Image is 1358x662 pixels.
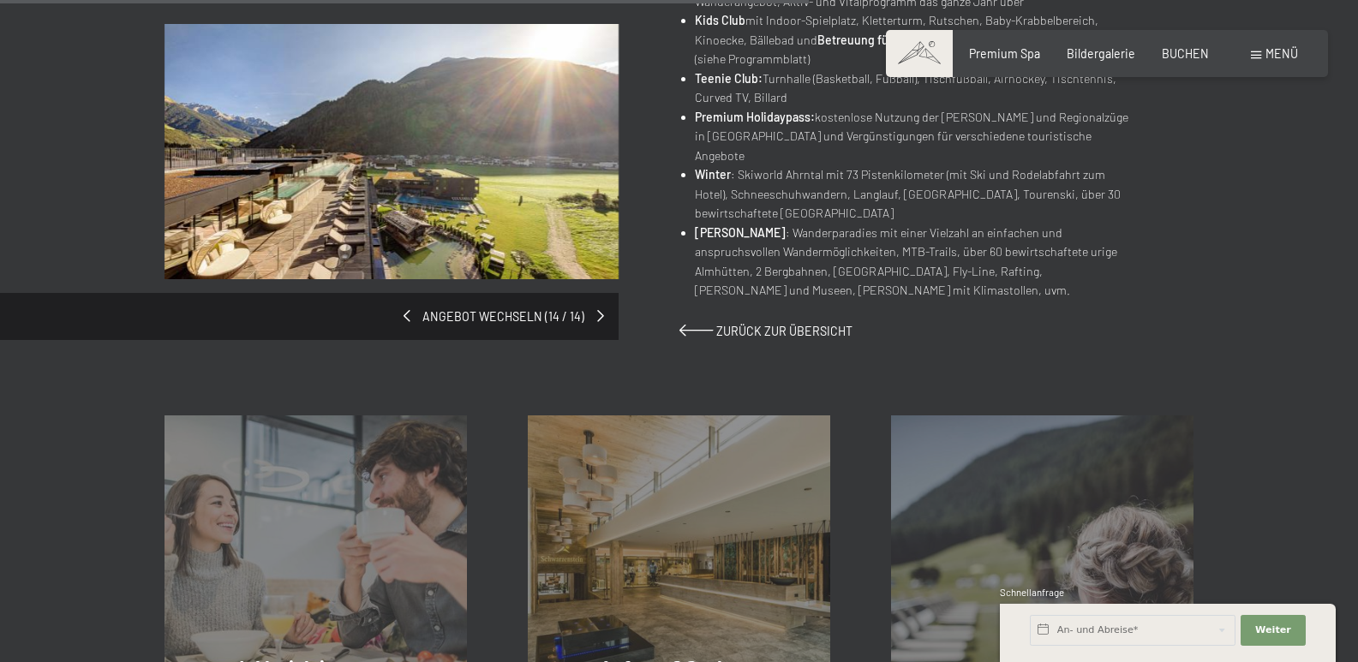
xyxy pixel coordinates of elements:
button: Weiter [1241,615,1306,646]
li: kostenlose Nutzung der [PERSON_NAME] und Regionalzüge in [GEOGRAPHIC_DATA] und Vergünstigungen fü... [695,108,1134,166]
li: : Skiworld Ahrntal mit 73 Pistenkilometer (mit Ski und Rodelabfahrt zum Hotel), Schneeschuhwander... [695,165,1134,224]
a: Zurück zur Übersicht [679,324,852,338]
a: Premium Spa [969,46,1040,61]
strong: Premium Holidaypass: [695,110,815,124]
strong: [PERSON_NAME] [695,225,786,240]
li: mit Indoor-Spielplatz, Kletterturm, Rutschen, Baby-Krabbelbereich, Kinoecke, Bällebad und von Mon... [695,11,1134,69]
strong: Kids Club [695,13,745,27]
span: Menü [1265,46,1298,61]
strong: Teenie Club: [695,71,763,86]
span: Zurück zur Übersicht [716,324,852,338]
strong: Betreuung für Kinder ab 3 Jahren [817,33,996,47]
a: Bildergalerie [1067,46,1135,61]
a: BUCHEN [1162,46,1209,61]
span: Schnellanfrage [1000,587,1064,598]
li: Turnhalle (Basketball, Fußball), Tischfußball, Airhockey, Tischtennis, Curved TV, Billard [695,69,1134,108]
span: Weiter [1255,623,1291,637]
strong: Winter [695,167,731,182]
li: : Wanderparadies mit einer Vielzahl an einfachen und anspruchsvollen Wandermöglichkeiten, MTB-Tra... [695,224,1134,301]
img: Wochenangebot - Top Angebot [165,24,619,279]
